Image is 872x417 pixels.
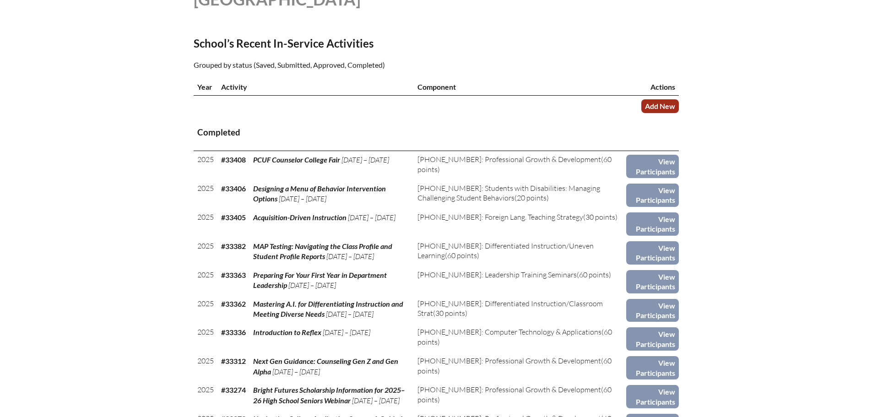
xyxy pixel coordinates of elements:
td: (60 points) [414,381,626,410]
td: (60 points) [414,352,626,381]
span: Designing a Menu of Behavior Intervention Options [253,184,386,203]
b: #33274 [221,385,246,394]
th: Activity [217,78,414,96]
b: #33336 [221,328,246,336]
td: 2025 [194,381,217,410]
span: Mastering A.I. for Differentiating Instruction and Meeting Diverse Needs [253,299,403,318]
b: #33382 [221,242,246,250]
td: (60 points) [414,266,626,295]
span: Next Gen Guidance: Counseling Gen Z and Gen Alpha [253,357,398,375]
td: (20 points) [414,180,626,209]
span: [DATE] – [DATE] [348,213,395,222]
b: #33312 [221,357,246,365]
td: 2025 [194,180,217,209]
td: 2025 [194,266,217,295]
td: 2025 [194,352,217,381]
a: View Participants [626,356,679,379]
td: 2025 [194,238,217,266]
span: [DATE] – [DATE] [272,367,320,376]
a: View Participants [626,155,679,178]
td: 2025 [194,151,217,180]
td: 2025 [194,295,217,324]
th: Component [414,78,626,96]
span: [PHONE_NUMBER]: Students with Disabilities: Managing Challenging Student Behaviors [417,184,600,202]
h3: Completed [197,127,675,138]
span: [DATE] – [DATE] [352,396,400,405]
b: #33362 [221,299,246,308]
h2: School’s Recent In-Service Activities [194,37,516,50]
span: [DATE] – [DATE] [326,252,374,261]
td: 2025 [194,209,217,238]
th: Actions [626,78,679,96]
td: (60 points) [414,151,626,180]
span: [DATE] – [DATE] [341,155,389,164]
td: (30 points) [414,209,626,238]
span: [PHONE_NUMBER]: Professional Growth & Development [417,356,601,365]
td: (30 points) [414,295,626,324]
span: Introduction to Reflex [253,328,321,336]
span: [DATE] – [DATE] [323,328,370,337]
td: (60 points) [414,324,626,352]
span: Bright Futures Scholarship Information for 2025–26 High School Seniors Webinar [253,385,405,404]
a: View Participants [626,270,679,293]
p: Grouped by status (Saved, Submitted, Approved, Completed) [194,59,516,71]
span: [PHONE_NUMBER]: Computer Technology & Applications [417,327,601,336]
a: View Participants [626,212,679,236]
span: [PHONE_NUMBER]: Foreign Lang. Teaching Strategy [417,212,583,222]
span: [PHONE_NUMBER]: Professional Growth & Development [417,385,601,394]
b: #33406 [221,184,246,193]
span: Preparing For Your First Year in Department Leadership [253,271,387,289]
span: MAP Testing: Navigating the Class Profile and Student Profile Reports [253,242,392,260]
th: Year [194,78,217,96]
span: Acquisition-Driven Instruction [253,213,347,222]
span: [PHONE_NUMBER]: Leadership Training Seminars [417,270,577,279]
td: (60 points) [414,238,626,266]
b: #33408 [221,155,246,164]
span: [DATE] – [DATE] [288,281,336,290]
td: 2025 [194,324,217,352]
a: View Participants [626,241,679,265]
b: #33363 [221,271,246,279]
a: View Participants [626,184,679,207]
span: [PHONE_NUMBER]: Differentiated Instruction/Classroom Strat [417,299,603,318]
span: PCUF Counselor College Fair [253,155,340,164]
a: View Participants [626,385,679,408]
span: [PHONE_NUMBER]: Professional Growth & Development [417,155,601,164]
a: Add New [641,99,679,113]
b: #33405 [221,213,246,222]
a: View Participants [626,327,679,351]
span: [DATE] – [DATE] [279,194,326,203]
a: View Participants [626,299,679,322]
span: [PHONE_NUMBER]: Differentiated Instruction/Uneven Learning [417,241,594,260]
span: [DATE] – [DATE] [326,309,374,319]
